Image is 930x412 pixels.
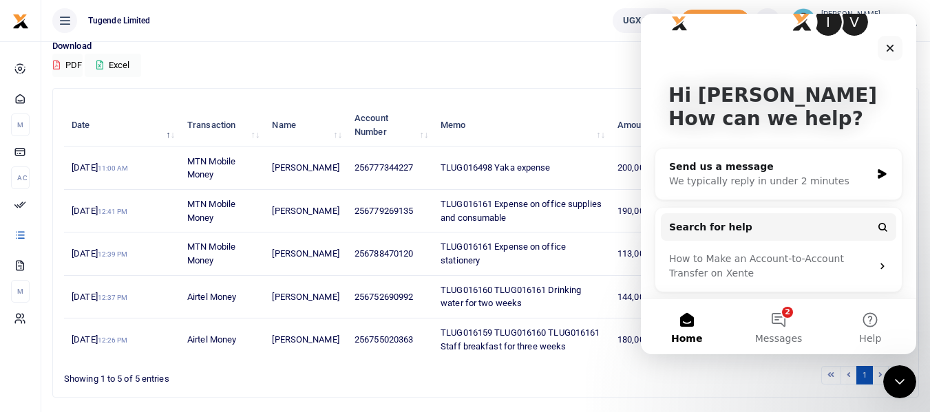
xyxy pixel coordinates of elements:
p: How can we help? [28,94,248,117]
a: profile-user [PERSON_NAME] Luwero Branch Account [791,8,919,33]
th: Amount: activate to sort column ascending [610,104,672,147]
span: [PERSON_NAME] [272,334,339,345]
span: 200,000 [617,162,662,173]
span: [PERSON_NAME] [272,292,339,302]
span: 190,000 [617,206,662,216]
th: Memo: activate to sort column ascending [433,104,610,147]
span: [DATE] [72,292,127,302]
small: 12:41 PM [98,208,128,215]
iframe: Intercom live chat [641,14,916,354]
span: Messages [114,320,162,329]
li: Ac [11,166,30,189]
span: Airtel Money [187,334,236,345]
span: MTN Mobile Money [187,241,235,265]
th: Name: activate to sort column ascending [264,104,347,147]
img: logo-small [12,13,29,30]
div: Showing 1 to 5 of 5 entries [64,365,410,386]
span: 256755020363 [355,334,413,345]
small: 12:26 PM [98,336,128,344]
button: Search for help [20,199,255,227]
span: 113,000 [617,248,662,259]
span: [DATE] [72,206,127,216]
a: UGX 5,300 [613,8,675,33]
img: profile-user [791,8,816,33]
span: [DATE] [72,162,128,173]
small: 12:37 PM [98,294,128,301]
div: Close [237,22,262,47]
span: MTN Mobile Money [187,199,235,223]
span: Search for help [28,206,112,221]
div: How to Make an Account-to-Account Transfer on Xente [20,232,255,272]
span: UGX 5,300 [623,14,665,28]
span: [PERSON_NAME] [272,206,339,216]
span: 180,000 [617,334,662,345]
span: 144,000 [617,292,662,302]
p: Download [52,39,919,54]
th: Transaction: activate to sort column ascending [180,104,264,147]
div: How to Make an Account-to-Account Transfer on Xente [28,238,231,267]
span: Tugende Limited [83,14,156,27]
p: Hi [PERSON_NAME] [28,70,248,94]
button: PDF [52,54,83,77]
a: 1 [856,366,873,384]
li: M [11,280,30,303]
span: Add money [681,10,750,32]
button: Messages [92,285,183,340]
a: logo-small logo-large logo-large [12,15,29,25]
button: Help [184,285,275,340]
li: Toup your wallet [681,10,750,32]
small: 11:00 AM [98,164,129,172]
span: 256752690992 [355,292,413,302]
span: 256788470120 [355,248,413,259]
span: TLUG016498 Yaka expense [441,162,550,173]
div: Send us a messageWe typically reply in under 2 minutes [14,134,262,186]
span: TLUG016161 Expense on office stationery [441,241,566,265]
span: TLUG016161 Expense on office supplies and consumable [441,199,602,223]
th: Account Number: activate to sort column ascending [347,104,433,147]
span: TLUG016159 TLUG016160 TLUG016161 Staff breakfast for three weeks [441,327,600,351]
span: Help [218,320,240,329]
span: TLUG016160 TLUG016161 Drinking water for two weeks [441,285,581,309]
span: [PERSON_NAME] [272,248,339,259]
li: Wallet ballance [607,8,681,33]
small: 12:39 PM [98,250,128,258]
span: 256779269135 [355,206,413,216]
span: 256777344227 [355,162,413,173]
iframe: Intercom live chat [883,365,916,398]
span: Home [30,320,61,329]
th: Date: activate to sort column descending [64,104,180,147]
span: [DATE] [72,334,127,345]
span: Airtel Money [187,292,236,302]
span: MTN Mobile Money [187,156,235,180]
button: Excel [85,54,141,77]
div: We typically reply in under 2 minutes [28,160,230,175]
small: [PERSON_NAME] [821,9,919,21]
div: Send us a message [28,146,230,160]
li: M [11,113,30,136]
span: [PERSON_NAME] [272,162,339,173]
span: [DATE] [72,248,127,259]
